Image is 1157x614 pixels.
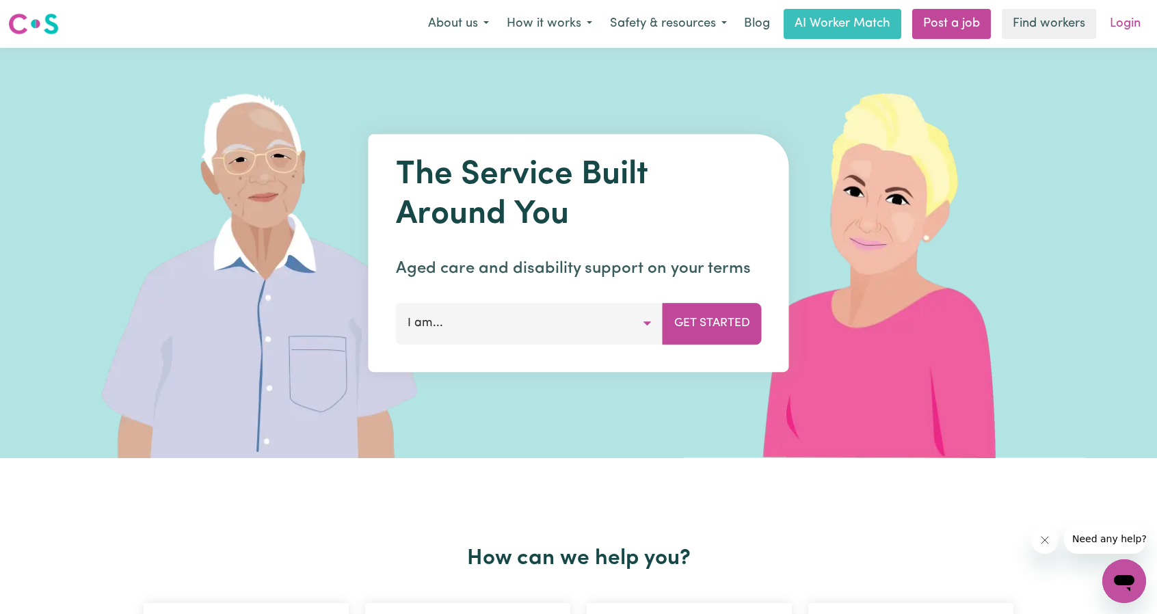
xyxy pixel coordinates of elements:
button: Get Started [663,303,762,344]
h2: How can we help you? [135,546,1022,572]
a: Post a job [912,9,991,39]
a: Find workers [1002,9,1096,39]
button: I am... [396,303,663,344]
a: Login [1102,9,1149,39]
p: Aged care and disability support on your terms [396,256,762,281]
iframe: Button to launch messaging window [1102,559,1146,603]
a: AI Worker Match [784,9,901,39]
span: Need any help? [8,10,83,21]
button: Safety & resources [601,10,736,38]
h1: The Service Built Around You [396,156,762,235]
button: How it works [498,10,601,38]
button: About us [419,10,498,38]
img: Careseekers logo [8,12,59,36]
iframe: Close message [1031,526,1059,554]
iframe: Message from company [1064,524,1146,554]
a: Careseekers logo [8,8,59,40]
a: Blog [736,9,778,39]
